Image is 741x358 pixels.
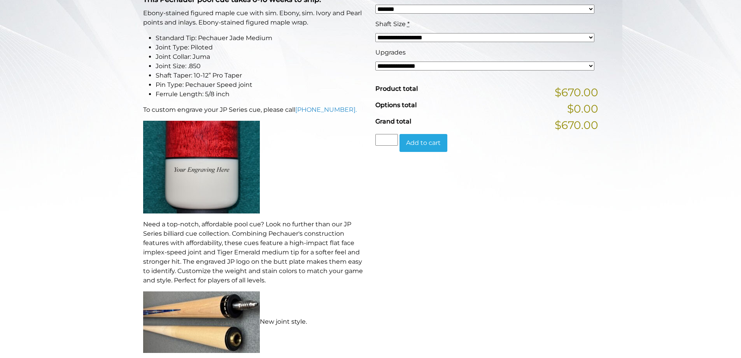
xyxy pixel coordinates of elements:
p: Need a top-notch, affordable pool cue? Look no further than our JP Series billiard cue collection... [143,220,366,285]
span: $0.00 [567,101,598,117]
p: New joint style. [143,291,366,353]
span: Shaft Size [375,20,406,28]
p: Ebony-stained figured maple cue with sim. Ebony, sim. Ivory and Pearl points and inlays. Ebony-st... [143,9,366,27]
span: Product total [375,85,418,92]
li: Shaft Taper: 10-12” Pro Taper [156,71,366,80]
li: Joint Size: .850 [156,62,366,71]
span: Upgrades [375,49,406,56]
span: Grand total [375,118,411,125]
span: $670.00 [555,117,598,133]
li: Pin Type: Pechauer Speed joint [156,80,366,90]
li: Joint Collar: Juma [156,52,366,62]
li: Ferrule Length: 5/8 inch [156,90,366,99]
li: Joint Type: Piloted [156,43,366,52]
a: [PHONE_NUMBER]. [295,106,357,113]
abbr: required [407,20,410,28]
input: Product quantity [375,134,398,146]
button: Add to cart [399,134,447,152]
p: To custom engrave your JP Series cue, please call [143,105,366,115]
li: Standard Tip: Pechauer Jade Medium [156,34,366,43]
img: An image of a cue butt with the words "YOUR ENGRAVING HERE". [143,121,260,213]
span: Options total [375,101,417,109]
span: $670.00 [555,84,598,101]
